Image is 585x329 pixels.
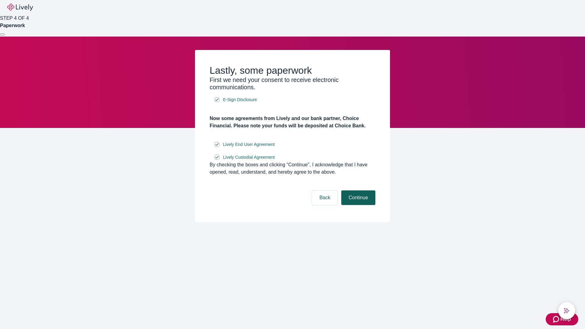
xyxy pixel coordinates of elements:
[210,161,375,176] div: By checking the boxes and clicking “Continue", I acknowledge that I have opened, read, understand...
[210,115,375,129] h4: Now some agreements from Lively and our bank partner, Choice Financial. Please note your funds wi...
[223,97,257,103] span: E-Sign Disclosure
[222,141,276,148] a: e-sign disclosure document
[312,190,338,205] button: Back
[564,308,570,314] svg: Lively AI Assistant
[341,190,375,205] button: Continue
[558,302,575,319] button: chat
[7,4,33,11] img: Lively
[553,316,560,323] svg: Zendesk support icon
[210,76,375,91] h3: First we need your consent to receive electronic communications.
[223,154,275,161] span: Lively Custodial Agreement
[223,141,275,148] span: Lively End User Agreement
[560,316,571,323] span: Help
[222,96,258,104] a: e-sign disclosure document
[546,313,578,325] button: Zendesk support iconHelp
[210,65,375,76] h2: Lastly, some paperwork
[222,154,276,161] a: e-sign disclosure document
